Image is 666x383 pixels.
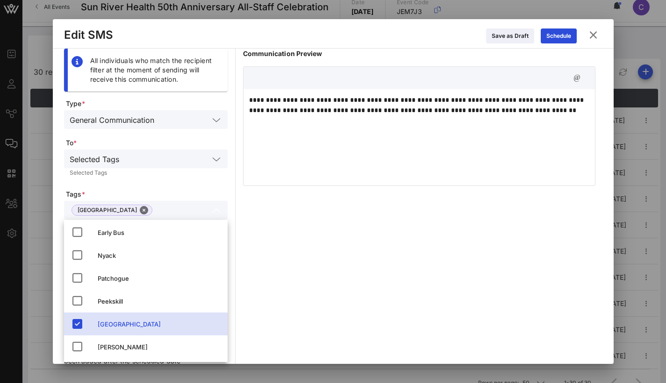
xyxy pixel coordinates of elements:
[70,155,119,163] div: Selected Tags
[98,275,220,282] div: Patchogue
[486,28,534,43] button: Save as Draft
[66,99,228,108] span: Type
[78,205,146,215] span: [GEOGRAPHIC_DATA]
[66,138,228,148] span: To
[90,56,220,84] div: All individuals who match the recipient filter at the moment of sending will receive this communi...
[541,28,577,43] button: Schedule
[98,343,220,351] div: [PERSON_NAME]
[64,110,228,129] div: General Communication
[70,170,222,176] div: Selected Tags
[243,49,595,59] p: Communication Preview
[140,206,148,214] button: Close
[64,149,228,168] div: Selected Tags
[98,252,220,259] div: Nyack
[58,258,146,268] div: Date
[64,28,114,42] div: Edit SMS
[546,31,571,41] div: Schedule
[492,31,529,41] div: Save as Draft
[66,190,228,199] span: Tags
[70,116,154,124] div: General Communication
[98,320,220,328] div: [GEOGRAPHIC_DATA]
[98,229,220,236] div: Early Bus
[98,298,220,305] div: Peekskill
